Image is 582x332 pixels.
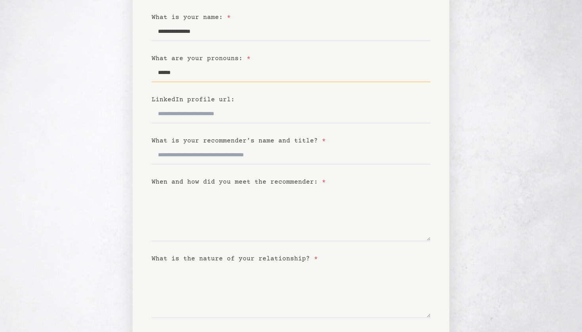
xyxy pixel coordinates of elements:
label: What are your pronouns: [152,55,251,62]
label: When and how did you meet the recommender: [152,178,326,186]
label: LinkedIn profile url: [152,96,235,103]
label: What is the nature of your relationship? [152,255,318,262]
label: What is your recommender’s name and title? [152,137,326,144]
label: What is your name: [152,14,231,21]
